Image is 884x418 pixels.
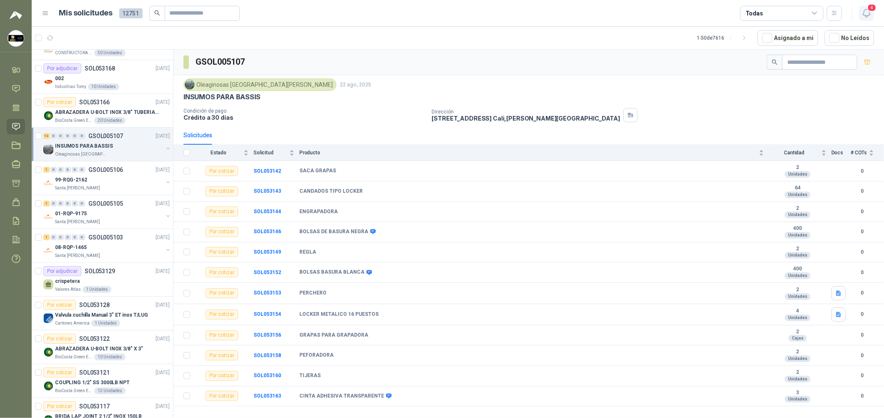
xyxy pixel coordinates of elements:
[43,97,76,107] div: Por cotizar
[254,393,281,399] b: SOL053163
[156,369,170,377] p: [DATE]
[94,50,126,56] div: 50 Unidades
[196,55,246,68] h3: GSOL005107
[43,232,171,259] a: 1 0 0 0 0 0 GSOL005103[DATE] Company Logo08-RQP-1465Santa [PERSON_NAME]
[32,263,173,297] a: Por adjudicarSOL053129[DATE] crispeteraValores Atlas1 Unidades
[851,289,874,297] b: 0
[851,269,874,277] b: 0
[206,330,238,340] div: Por cotizar
[79,99,110,105] p: SOL053166
[254,290,281,296] a: SOL053153
[65,201,71,206] div: 0
[769,390,826,396] b: 3
[83,286,111,293] div: 1 Unidades
[65,167,71,173] div: 0
[851,352,874,360] b: 0
[769,150,820,156] span: Cantidad
[769,287,826,293] b: 2
[55,286,81,293] p: Valores Atlas
[299,352,334,359] b: PEFORADORA
[88,83,119,90] div: 10 Unidades
[206,206,238,217] div: Por cotizar
[254,269,281,275] a: SOL053152
[32,94,173,128] a: Por cotizarSOL053166[DATE] Company LogoABRAZADERA U-BOLT INOX 3/8" TUBERIA 4"BioCosta Green Energ...
[88,234,123,240] p: GSOL005103
[55,345,143,353] p: ABRAZADERA U-BOLT INOX 3/8" X 3"
[851,331,874,339] b: 0
[851,372,874,380] b: 0
[156,65,170,73] p: [DATE]
[10,10,22,20] img: Logo peakr
[769,266,826,272] b: 400
[831,145,851,161] th: Docs
[299,229,368,235] b: BOLSAS DE BASURA NEGRA
[867,4,876,12] span: 4
[43,234,50,240] div: 1
[254,373,281,378] a: SOL053160
[746,9,763,18] div: Todas
[43,266,81,276] div: Por adjudicar
[206,288,238,298] div: Por cotizar
[299,290,326,297] b: PERCHERO
[183,78,337,91] div: Oleaginosas [GEOGRAPHIC_DATA][PERSON_NAME]
[772,59,778,65] span: search
[72,133,78,139] div: 0
[851,310,874,318] b: 0
[785,293,811,300] div: Unidades
[432,109,620,115] p: Dirección
[195,150,242,156] span: Estado
[43,167,50,173] div: 1
[156,403,170,410] p: [DATE]
[58,201,64,206] div: 0
[156,301,170,309] p: [DATE]
[88,201,123,206] p: GSOL005105
[195,145,254,161] th: Estado
[94,354,126,360] div: 10 Unidades
[254,229,281,234] a: SOL053146
[769,369,826,376] b: 2
[785,355,811,362] div: Unidades
[183,114,425,121] p: Crédito a 30 días
[254,168,281,174] b: SOL053142
[758,30,818,46] button: Asignado a mi
[299,249,316,256] b: REGLA
[43,133,50,139] div: 12
[851,228,874,236] b: 0
[58,133,64,139] div: 0
[32,60,173,94] a: Por adjudicarSOL053168[DATE] Company Logo002Industrias Tomy10 Unidades
[88,167,123,173] p: GSOL005106
[88,133,123,139] p: GSOL005107
[156,132,170,140] p: [DATE]
[299,168,336,174] b: SACA GRAPAS
[785,252,811,259] div: Unidades
[206,310,238,320] div: Por cotizar
[43,199,171,225] a: 1 0 0 0 0 0 GSOL005105[DATE] Company Logo01-RQP-9175Santa [PERSON_NAME]
[59,7,113,19] h1: Mis solicitudes
[299,269,364,276] b: BOLSAS BASURA BLANCA
[206,247,238,257] div: Por cotizar
[50,234,57,240] div: 0
[340,81,371,89] p: 22 ago, 2025
[72,234,78,240] div: 0
[79,133,85,139] div: 0
[785,232,811,239] div: Unidades
[55,117,93,124] p: BioCosta Green Energy S.A.S
[55,252,100,259] p: Santa [PERSON_NAME]
[79,167,85,173] div: 0
[55,320,90,327] p: Cartones America
[58,167,64,173] div: 0
[299,332,368,339] b: GRAPAS PARA GRAPADORA
[85,268,115,274] p: SOL053129
[785,315,811,321] div: Unidades
[254,188,281,194] a: SOL053143
[55,244,87,252] p: 08-RQP-1465
[72,167,78,173] div: 0
[851,145,884,161] th: # COTs
[859,6,874,21] button: 4
[206,227,238,237] div: Por cotizar
[43,401,76,411] div: Por cotizar
[254,353,281,358] a: SOL053158
[254,332,281,338] a: SOL053156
